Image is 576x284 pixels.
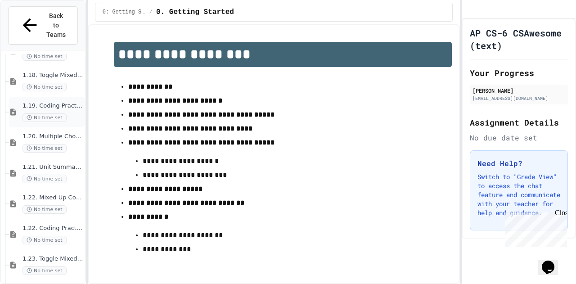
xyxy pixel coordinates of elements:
[22,72,83,79] span: 1.18. Toggle Mixed Up or Write Code Practice 1.1-1.6
[156,7,234,18] span: 0. Getting Started
[22,255,83,263] span: 1.23. Toggle Mixed Up or Write Code Practice 1b (1.7-1.15)
[470,116,568,129] h2: Assignment Details
[4,4,62,57] div: Chat with us now!Close
[22,205,67,214] span: No time set
[501,209,567,247] iframe: chat widget
[22,102,83,110] span: 1.19. Coding Practice 1a (1.1-1.6)
[22,194,83,202] span: 1.22. Mixed Up Code Practice 1b (1.7-1.15)
[45,11,67,40] span: Back to Teams
[470,27,568,52] h1: AP CS-6 CSAwesome (text)
[470,67,568,79] h2: Your Progress
[8,6,78,45] button: Back to Teams
[22,236,67,244] span: No time set
[22,144,67,153] span: No time set
[477,158,560,169] h3: Need Help?
[22,52,67,61] span: No time set
[477,172,560,217] p: Switch to "Grade View" to access the chat feature and communicate with your teacher for help and ...
[470,132,568,143] div: No due date set
[22,266,67,275] span: No time set
[22,163,83,171] span: 1.21. Unit Summary 1b (1.7-1.15)
[149,9,153,16] span: /
[22,225,83,232] span: 1.22. Coding Practice 1b (1.7-1.15)
[22,133,83,140] span: 1.20. Multiple Choice Exercises for Unit 1a (1.1-1.6)
[22,83,67,91] span: No time set
[472,95,565,102] div: [EMAIL_ADDRESS][DOMAIN_NAME]
[472,86,565,95] div: [PERSON_NAME]
[538,248,567,275] iframe: chat widget
[22,113,67,122] span: No time set
[22,175,67,183] span: No time set
[103,9,146,16] span: 0: Getting Started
